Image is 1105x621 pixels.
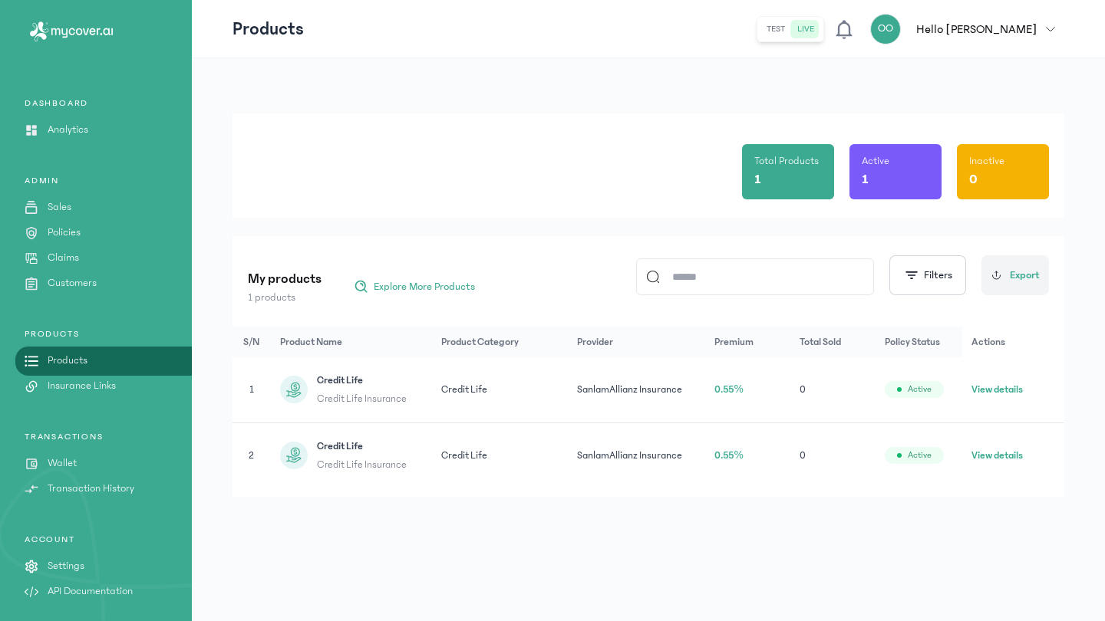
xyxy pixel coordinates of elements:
td: SanlamAllianz Insurance [568,357,705,422]
span: 0.55% [714,450,744,461]
p: API Documentation [48,583,133,600]
button: Explore More Products [346,274,483,299]
span: Export [1010,268,1040,284]
p: 1 [862,169,869,190]
p: Transaction History [48,481,134,497]
p: 1 [754,169,761,190]
span: Credit Life Insurance [317,391,407,406]
p: Active [862,153,889,169]
p: Hello [PERSON_NAME] [916,20,1037,38]
span: 0 [800,450,806,461]
th: Actions [962,327,1064,357]
button: OOHello [PERSON_NAME] [870,14,1064,44]
p: Analytics [48,122,88,138]
button: live [791,20,820,38]
button: Export [981,255,1049,295]
td: Credit Life [432,357,569,422]
p: Sales [48,199,71,215]
p: Settings [48,558,84,574]
span: Active [908,449,932,462]
button: View details [971,448,1023,463]
span: 2 [249,450,254,461]
span: 1 [249,384,254,395]
p: Customers [48,275,97,291]
p: Wallet [48,455,77,472]
span: Credit Life [317,373,407,388]
th: Provider [568,327,705,357]
span: Explore More Products [374,279,475,294]
p: Products [233,17,304,41]
p: Insurance Links [48,378,116,394]
th: Policy Status [876,327,962,357]
th: Product Name [271,327,432,357]
p: Claims [48,250,79,266]
th: Premium [705,327,790,357]
th: S/N [233,327,271,357]
span: 0 [800,384,806,395]
td: Credit Life [432,422,569,488]
span: Credit Life Insurance [317,457,407,472]
span: Active [908,383,932,396]
p: Total Products [754,153,819,169]
p: Products [48,353,87,369]
button: View details [971,382,1023,397]
div: OO [870,14,901,44]
p: My products [248,268,322,290]
span: 0.55% [714,384,744,395]
p: 1 products [248,290,322,305]
p: Inactive [969,153,1004,169]
td: SanlamAllianz Insurance [568,422,705,488]
th: Total Sold [790,327,876,357]
p: 0 [969,169,978,190]
button: test [760,20,791,38]
button: Filters [889,255,966,295]
p: Policies [48,225,81,241]
th: Product Category [432,327,569,357]
span: Credit Life [317,439,407,454]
